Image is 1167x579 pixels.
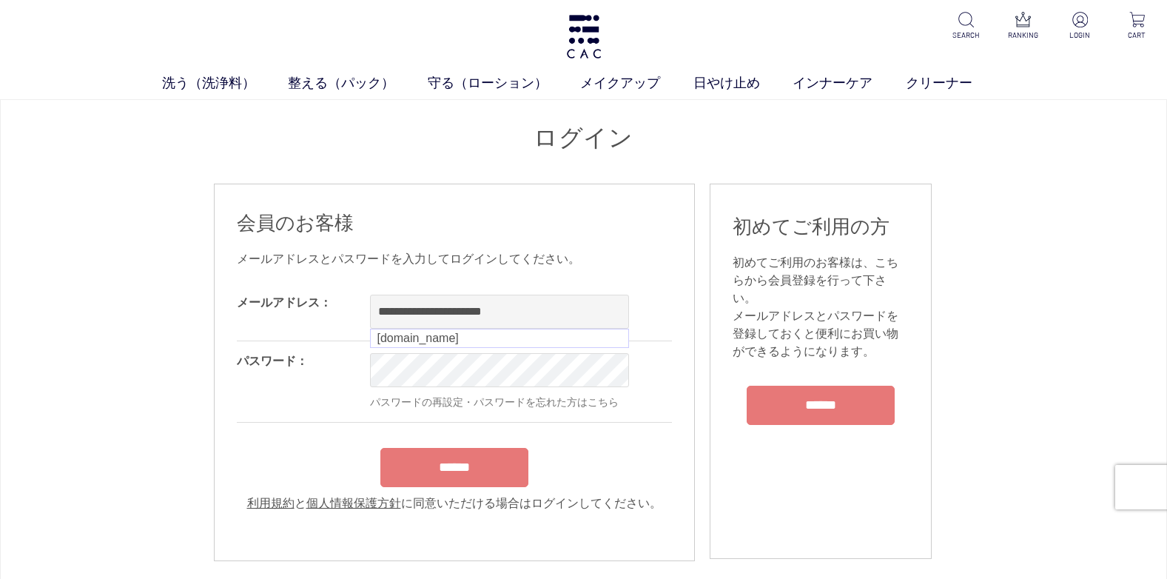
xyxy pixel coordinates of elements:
a: 整える（パック） [288,73,428,93]
div: [DOMAIN_NAME] [372,332,627,345]
p: CART [1119,30,1155,41]
a: 守る（ローション） [428,73,581,93]
a: RANKING [1005,12,1041,41]
p: LOGIN [1062,30,1098,41]
a: インナーケア [793,73,906,93]
a: CART [1119,12,1155,41]
a: 日やけ止め [693,73,793,93]
a: SEARCH [948,12,984,41]
div: 初めてご利用のお客様は、こちらから会員登録を行って下さい。 メールアドレスとパスワードを登録しておくと便利にお買い物ができるようになります。 [733,254,909,361]
a: LOGIN [1062,12,1098,41]
div: と に同意いただける場合はログインしてください。 [237,495,672,512]
p: SEARCH [948,30,984,41]
div: メールアドレスとパスワードを入力してログインしてください。 [237,250,672,268]
a: 個人情報保護方針 [306,497,401,509]
a: 洗う（洗浄料） [162,73,289,93]
p: RANKING [1005,30,1041,41]
a: パスワードの再設定・パスワードを忘れた方はこちら [370,396,619,408]
a: メイクアップ [580,73,693,93]
label: パスワード： [237,355,308,367]
span: 初めてご利用の方 [733,215,889,238]
a: クリーナー [906,73,1006,93]
img: logo [565,15,603,58]
a: 利用規約 [247,497,295,509]
h1: ログイン [214,122,954,154]
span: 会員のお客様 [237,212,354,234]
label: メールアドレス： [237,296,332,309]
